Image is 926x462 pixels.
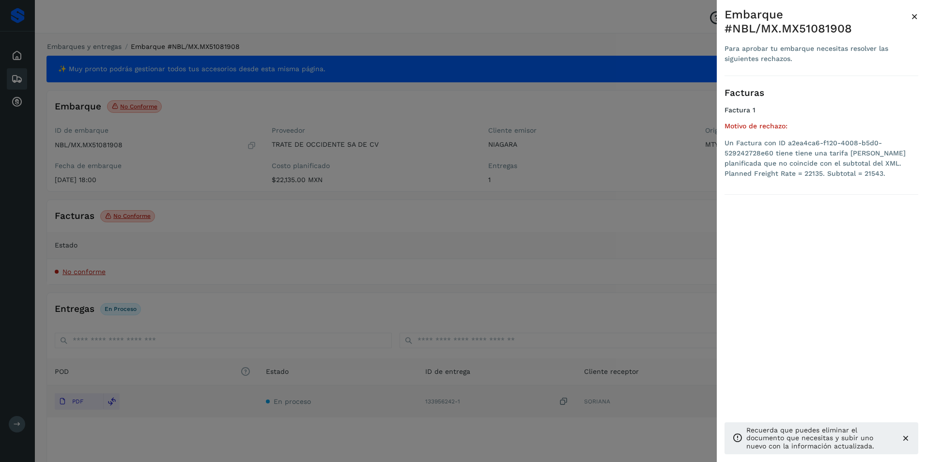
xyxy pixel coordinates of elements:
[725,138,918,179] li: Un Factura con ID a2ea4ca6-f120-4008-b5d0-529242728e60 tiene tiene una tarifa [PERSON_NAME] plani...
[725,44,911,64] div: Para aprobar tu embarque necesitas resolver las siguientes rechazos.
[746,426,893,450] p: Recuerda que puedes eliminar el documento que necesitas y subir uno nuevo con la información actu...
[911,10,918,23] span: ×
[911,8,918,25] button: Close
[725,8,911,36] div: Embarque #NBL/MX.MX51081908
[725,106,918,114] h4: Factura 1
[725,122,918,130] h5: Motivo de rechazo:
[725,88,918,99] h3: Facturas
